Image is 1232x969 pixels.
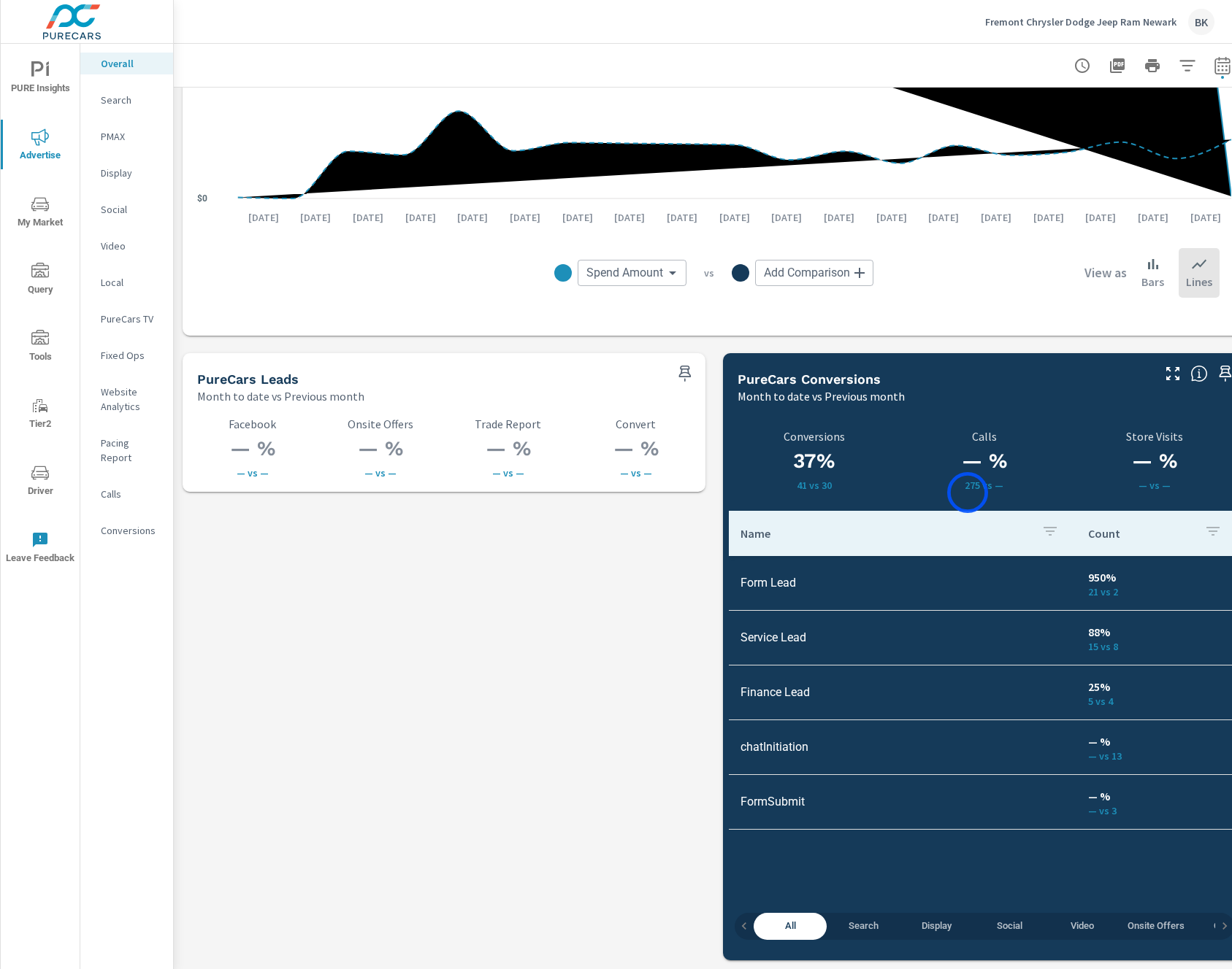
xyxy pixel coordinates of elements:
[586,266,663,280] span: Spend Amount
[101,385,161,414] p: Website Analytics
[1088,678,1228,695] p: 25%
[5,464,75,500] span: Driver
[908,430,1060,443] p: Calls
[738,479,890,491] p: 41 vs 30
[80,235,173,257] div: Video
[982,918,1037,935] span: Social
[5,263,75,298] span: Query
[5,128,75,164] span: Advertise
[101,312,161,326] p: PureCars TV
[1088,733,1228,750] p: — %
[552,210,603,225] p: [DATE]
[500,210,551,225] p: [DATE]
[755,260,873,286] div: Add Comparison
[453,417,563,431] p: Trade Report
[101,56,161,71] p: Overall
[581,467,691,479] p: — vs —
[1180,210,1231,225] p: [DATE]
[1138,51,1167,80] button: Print Report
[729,728,1076,765] td: chatInitiation
[985,15,1176,28] p: Fremont Chrysler Dodge Jeep Ram Newark
[1141,273,1164,290] p: Bars
[908,479,1060,491] p: 275 vs —
[686,266,732,279] p: vs
[197,193,207,204] text: $0
[1088,805,1228,816] p: — vs 3
[197,467,307,479] p: — vs —
[5,531,75,567] span: Leave Feedback
[325,436,435,461] h3: — %
[1088,750,1228,762] p: — vs 13
[604,210,655,225] p: [DATE]
[1023,210,1074,225] p: [DATE]
[80,308,173,330] div: PureCars TV
[395,210,446,225] p: [DATE]
[101,93,161,107] p: Search
[709,210,760,225] p: [DATE]
[764,266,850,280] span: Add Comparison
[197,436,307,461] h3: — %
[80,162,173,184] div: Display
[101,487,161,501] p: Calls
[5,330,75,366] span: Tools
[866,210,917,225] p: [DATE]
[835,918,891,935] span: Search
[1075,210,1126,225] p: [DATE]
[1,44,80,581] div: nav menu
[729,619,1076,656] td: Service Lead
[908,449,1060,474] h3: — %
[1088,787,1228,805] p: — %
[1088,568,1228,586] p: 950%
[1055,918,1110,935] span: Video
[1088,526,1193,541] p: Count
[5,196,75,231] span: My Market
[738,430,890,443] p: Conversions
[729,783,1076,820] td: FormSubmit
[101,436,161,465] p: Pacing Report
[738,449,890,474] h3: 37%
[1161,362,1185,385] button: Make Fullscreen
[581,417,691,431] p: Convert
[729,564,1076,601] td: Form Lead
[1088,623,1228,641] p: 88%
[453,467,563,479] p: — vs —
[5,397,75,433] span: Tier2
[971,210,1022,225] p: [DATE]
[1088,586,1228,598] p: 21 vs 2
[80,520,173,541] div: Conversions
[197,387,364,405] p: Month to date vs Previous month
[1103,51,1132,80] button: "Export Report to PDF"
[578,260,686,286] div: Spend Amount
[5,61,75,97] span: PURE Insights
[1088,641,1228,652] p: 15 vs 8
[197,371,299,387] h5: PureCars Leads
[741,526,1030,541] p: Name
[1173,51,1202,80] button: Apply Filters
[673,362,697,385] span: Save this to your personalized report
[80,126,173,147] div: PMAX
[1186,273,1212,290] p: Lines
[343,210,394,225] p: [DATE]
[1084,266,1127,280] h6: View as
[729,673,1076,711] td: Finance Lead
[814,210,865,225] p: [DATE]
[80,198,173,220] div: Social
[101,202,161,217] p: Social
[101,523,161,538] p: Conversions
[101,348,161,363] p: Fixed Ops
[657,210,708,225] p: [DATE]
[1128,210,1179,225] p: [DATE]
[1188,9,1214,35] div: BK
[101,239,161,253] p: Video
[1190,365,1208,382] span: Understand conversion over the selected time range.
[325,467,435,479] p: — vs —
[908,918,964,935] span: Display
[80,53,173,74] div: Overall
[581,436,691,461] h3: — %
[101,166,161,180] p: Display
[101,275,161,290] p: Local
[80,344,173,366] div: Fixed Ops
[1088,695,1228,707] p: 5 vs 4
[1128,918,1185,935] span: Onsite Offers
[453,436,563,461] h3: — %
